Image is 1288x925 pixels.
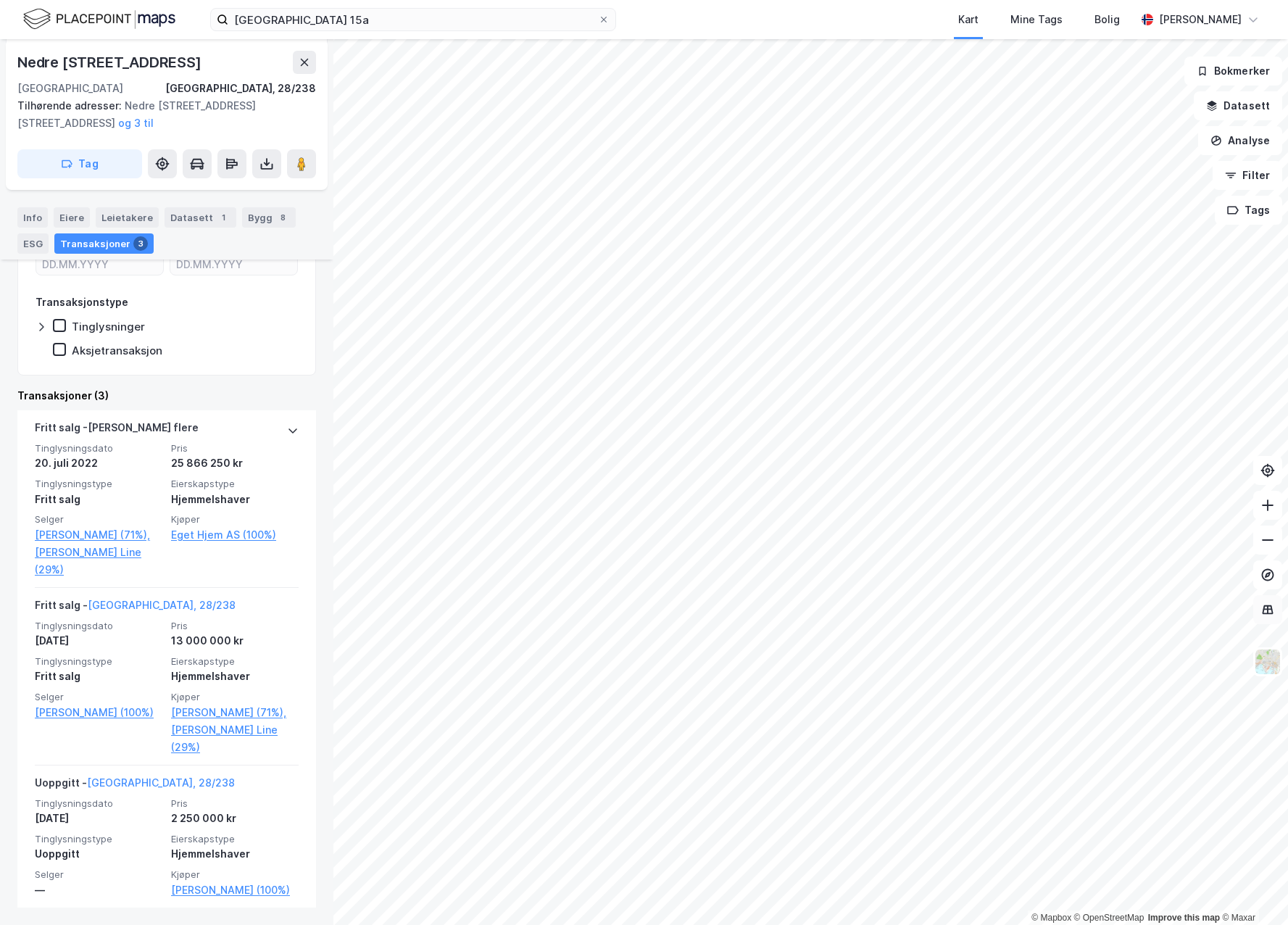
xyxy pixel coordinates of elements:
a: [GEOGRAPHIC_DATA], 28/238 [87,776,235,789]
a: [PERSON_NAME] (100%) [35,704,162,721]
div: 1 [216,210,230,225]
span: Kjøper [171,868,299,881]
div: Info [17,207,48,228]
div: 13 000 000 kr [171,632,299,650]
div: Kontrollprogram for chat [1216,855,1288,925]
img: Z [1254,648,1281,676]
button: Analyse [1198,126,1282,155]
span: Eierskapstype [171,478,299,490]
div: Datasett [165,207,236,228]
div: 3 [133,236,148,251]
div: Fritt salg [35,491,162,508]
span: Tinglysningsdato [35,797,162,810]
span: Pris [171,442,299,455]
button: Filter [1213,161,1282,190]
span: Tilhørende adresser: [17,99,125,112]
span: Selger [35,513,162,526]
span: Tinglysningstype [35,833,162,845]
a: [PERSON_NAME] (100%) [171,882,299,899]
button: Bokmerker [1184,57,1282,86]
div: Bygg [242,207,296,228]
button: Tags [1215,196,1282,225]
div: Aksjetransaksjon [72,344,162,357]
div: 8 [275,210,290,225]
span: Pris [171,620,299,632]
a: [GEOGRAPHIC_DATA], 28/238 [88,599,236,611]
input: DD.MM.YYYY [36,253,163,275]
div: Kart [958,11,979,28]
div: 25 866 250 kr [171,455,299,472]
div: Eiere [54,207,90,228]
div: Transaksjoner (3) [17,387,316,405]
a: Mapbox [1031,913,1071,923]
div: Fritt salg - [PERSON_NAME] flere [35,419,199,442]
div: Hjemmelshaver [171,491,299,508]
input: DD.MM.YYYY [170,253,297,275]
div: [PERSON_NAME] [1159,11,1242,28]
a: [PERSON_NAME] Line (29%) [171,721,299,756]
div: ESG [17,233,49,254]
span: Kjøper [171,691,299,703]
span: Tinglysningsdato [35,620,162,632]
div: [GEOGRAPHIC_DATA] [17,80,123,97]
input: Søk på adresse, matrikkel, gårdeiere, leietakere eller personer [228,9,598,30]
div: Nedre [STREET_ADDRESS] [17,51,204,74]
div: Tinglysninger [72,320,145,333]
span: Pris [171,797,299,810]
iframe: Chat Widget [1216,855,1288,925]
div: Fritt salg - [35,597,236,620]
button: Tag [17,149,142,178]
div: Leietakere [96,207,159,228]
div: 20. juli 2022 [35,455,162,472]
div: Transaksjoner [54,233,154,254]
a: OpenStreetMap [1074,913,1144,923]
div: Bolig [1094,11,1120,28]
span: Tinglysningsdato [35,442,162,455]
span: Kjøper [171,513,299,526]
div: — [35,882,162,899]
div: Uoppgitt - [35,774,235,797]
span: Eierskapstype [171,655,299,668]
div: Transaksjonstype [36,294,128,311]
a: [PERSON_NAME] Line (29%) [35,544,162,578]
span: Eierskapstype [171,833,299,845]
span: Tinglysningstype [35,478,162,490]
button: Datasett [1194,91,1282,120]
div: Hjemmelshaver [171,668,299,685]
div: 2 250 000 kr [171,810,299,827]
div: Hjemmelshaver [171,845,299,863]
div: Nedre [STREET_ADDRESS] [STREET_ADDRESS] [17,97,304,132]
div: Mine Tags [1010,11,1063,28]
div: [DATE] [35,632,162,650]
div: [DATE] [35,810,162,827]
div: [GEOGRAPHIC_DATA], 28/238 [165,80,316,97]
a: [PERSON_NAME] (71%), [171,704,299,721]
div: Uoppgitt [35,845,162,863]
a: Improve this map [1148,913,1220,923]
span: Selger [35,691,162,703]
span: Tinglysningstype [35,655,162,668]
span: Selger [35,868,162,881]
a: Eget Hjem AS (100%) [171,526,299,544]
img: logo.f888ab2527a4732fd821a326f86c7f29.svg [23,7,175,32]
div: Fritt salg [35,668,162,685]
a: [PERSON_NAME] (71%), [35,526,162,544]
